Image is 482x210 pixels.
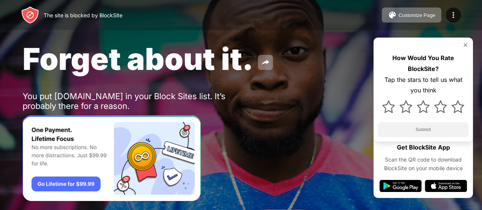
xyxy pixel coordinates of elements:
[382,8,441,23] button: Customize Page
[388,11,397,20] img: pallet.svg
[425,180,467,192] img: app-store.svg
[449,11,458,20] img: menu-icon.svg
[380,180,422,192] img: google-play.svg
[44,12,122,18] div: The site is blocked by BlockSite
[417,100,430,113] img: star.svg
[434,100,447,113] img: star.svg
[23,41,253,77] span: Forget about it.
[23,115,201,201] iframe: Banner
[21,6,39,24] img: header-logo.svg
[451,100,464,113] img: star.svg
[462,42,468,48] img: rate-us-close.svg
[398,12,435,18] div: Customize Page
[378,122,468,137] button: Submit
[382,100,395,113] img: star.svg
[400,100,412,113] img: star.svg
[261,58,270,67] img: share.svg
[23,91,255,111] div: You put [DOMAIN_NAME] in your Block Sites list. It’s probably there for a reason.
[378,53,468,74] div: How Would You Rate BlockSite?
[378,74,468,96] div: Tap the stars to tell us what you think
